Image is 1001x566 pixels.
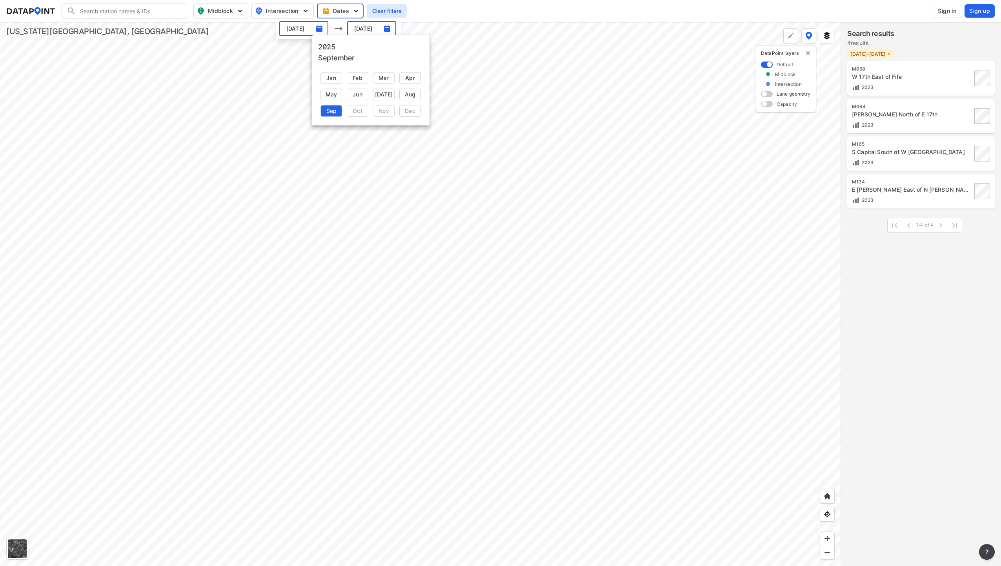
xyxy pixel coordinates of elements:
[320,89,342,100] div: May
[318,53,355,63] button: September
[347,89,368,100] div: Jun
[399,72,421,84] div: Apr
[320,105,342,117] div: Sep
[347,72,368,84] div: Feb
[373,72,395,84] div: Mar
[373,89,395,100] div: [DATE]
[320,72,342,84] div: Jan
[318,42,335,53] button: 2025
[399,89,421,100] div: Aug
